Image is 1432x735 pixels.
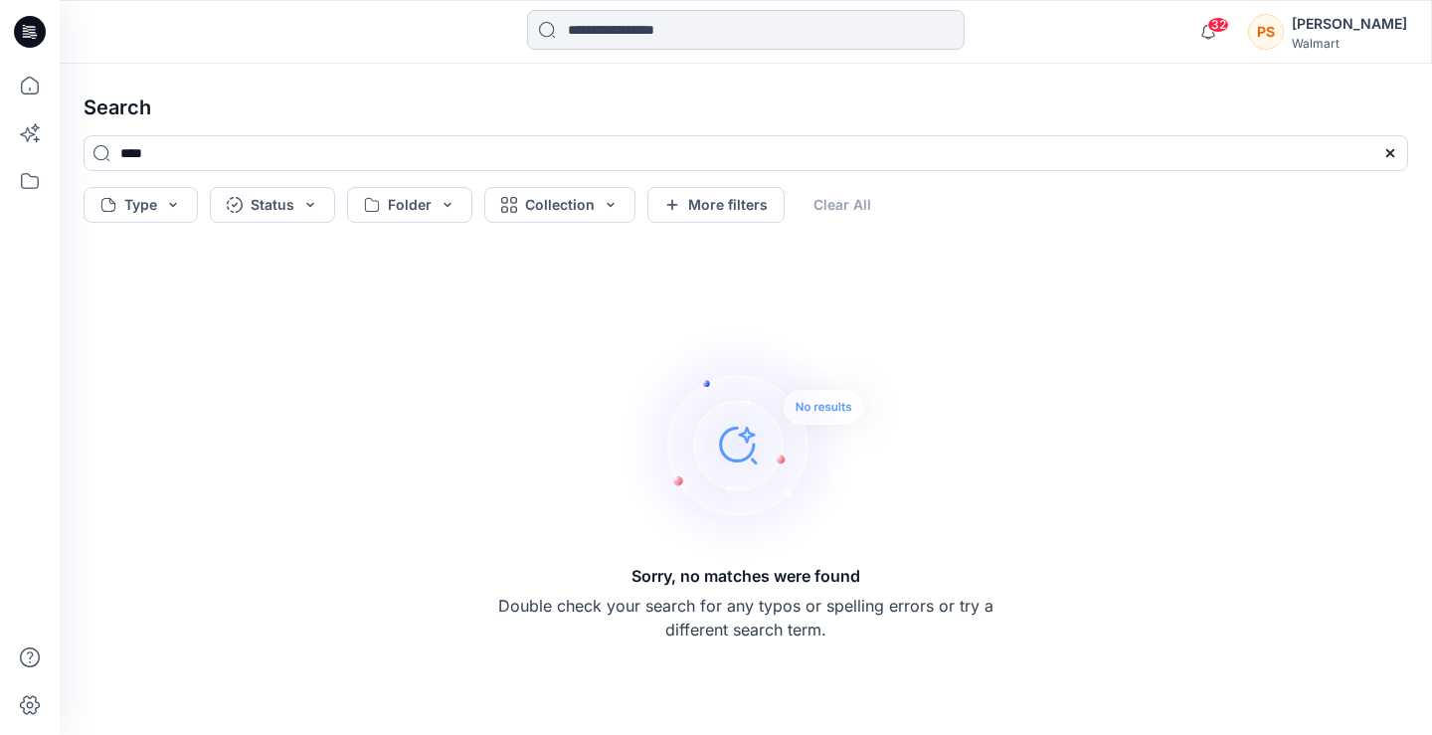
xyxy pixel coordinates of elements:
h4: Search [68,80,1424,135]
button: Status [210,187,335,223]
button: Collection [484,187,635,223]
button: Folder [347,187,472,223]
p: Double check your search for any typos or spelling errors or try a different search term. [497,594,994,642]
button: Type [84,187,198,223]
div: [PERSON_NAME] [1292,12,1407,36]
img: Sorry, no matches were found [623,325,901,564]
button: More filters [647,187,785,223]
h5: Sorry, no matches were found [631,564,860,588]
div: Walmart [1292,36,1407,51]
div: PS [1248,14,1284,50]
span: 32 [1207,17,1229,33]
